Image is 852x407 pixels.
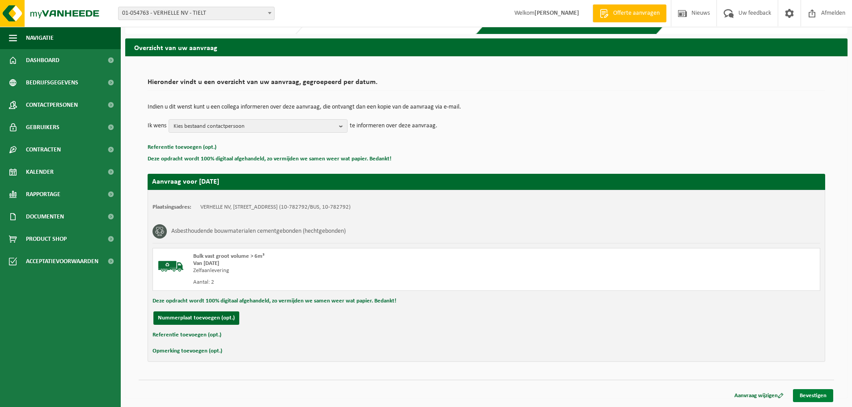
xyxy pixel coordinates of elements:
[193,253,264,259] span: Bulk vast groot volume > 6m³
[119,7,274,20] span: 01-054763 - VERHELLE NV - TIELT
[534,10,579,17] strong: [PERSON_NAME]
[153,345,222,357] button: Opmerking toevoegen (opt.)
[193,279,522,286] div: Aantal: 2
[148,142,216,153] button: Referentie toevoegen (opt.)
[26,228,67,250] span: Product Shop
[157,253,184,280] img: BL-SO-LV.png
[611,9,662,18] span: Offerte aanvragen
[26,138,61,161] span: Contracten
[148,153,391,165] button: Deze opdracht wordt 100% digitaal afgehandeld, zo vermijden we samen weer wat papier. Bedankt!
[26,183,60,206] span: Rapportage
[118,7,275,20] span: 01-054763 - VERHELLE NV - TIELT
[26,116,59,138] span: Gebruikers
[593,4,666,22] a: Offerte aanvragen
[148,104,825,110] p: Indien u dit wenst kunt u een collega informeren over deze aanvraag, die ontvangt dan een kopie v...
[26,94,78,116] span: Contactpersonen
[152,178,219,185] strong: Aanvraag voor [DATE]
[148,79,825,91] h2: Hieronder vindt u een overzicht van uw aanvraag, gegroepeerd per datum.
[153,329,221,341] button: Referentie toevoegen (opt.)
[728,389,790,402] a: Aanvraag wijzigen
[169,119,348,133] button: Kies bestaand contactpersoon
[153,204,191,210] strong: Plaatsingsadres:
[26,250,98,273] span: Acceptatievoorwaarden
[26,161,54,183] span: Kalender
[125,38,848,56] h2: Overzicht van uw aanvraag
[148,119,166,133] p: Ik wens
[200,204,351,211] td: VERHELLE NV, [STREET_ADDRESS] (10-782792/BUS, 10-782792)
[793,389,833,402] a: Bevestigen
[350,119,437,133] p: te informeren over deze aanvraag.
[193,267,522,274] div: Zelfaanlevering
[26,27,54,49] span: Navigatie
[153,311,239,325] button: Nummerplaat toevoegen (opt.)
[26,49,59,71] span: Dashboard
[193,260,219,266] strong: Van [DATE]
[174,120,335,133] span: Kies bestaand contactpersoon
[26,206,64,228] span: Documenten
[171,224,346,239] h3: Asbesthoudende bouwmaterialen cementgebonden (hechtgebonden)
[153,295,396,307] button: Deze opdracht wordt 100% digitaal afgehandeld, zo vermijden we samen weer wat papier. Bedankt!
[26,71,78,94] span: Bedrijfsgegevens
